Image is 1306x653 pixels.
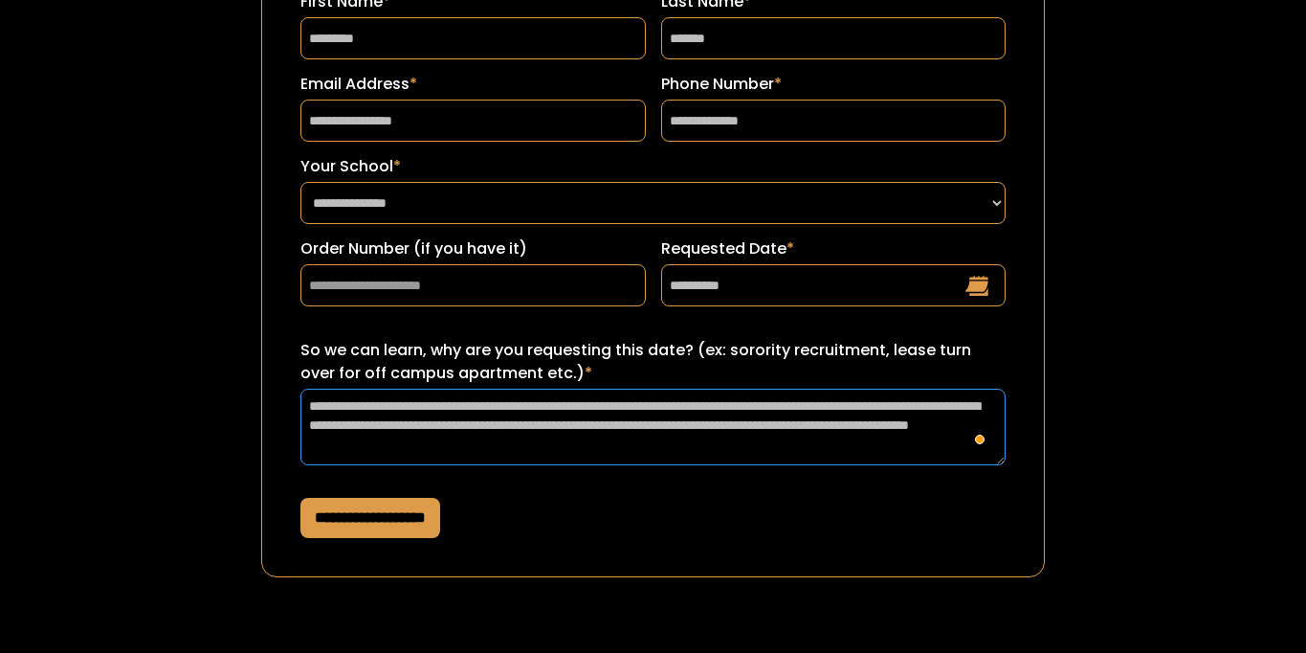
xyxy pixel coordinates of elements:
[661,237,1007,260] label: Requested Date
[661,73,1007,96] label: Phone Number
[300,237,646,260] label: Order Number (if you have it)
[300,155,1006,178] label: Your School
[300,73,646,96] label: Email Address
[300,339,1006,385] label: So we can learn, why are you requesting this date? (ex: sorority recruitment, lease turn over for...
[300,389,1006,465] textarea: To enrich screen reader interactions, please activate Accessibility in Grammarly extension settings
